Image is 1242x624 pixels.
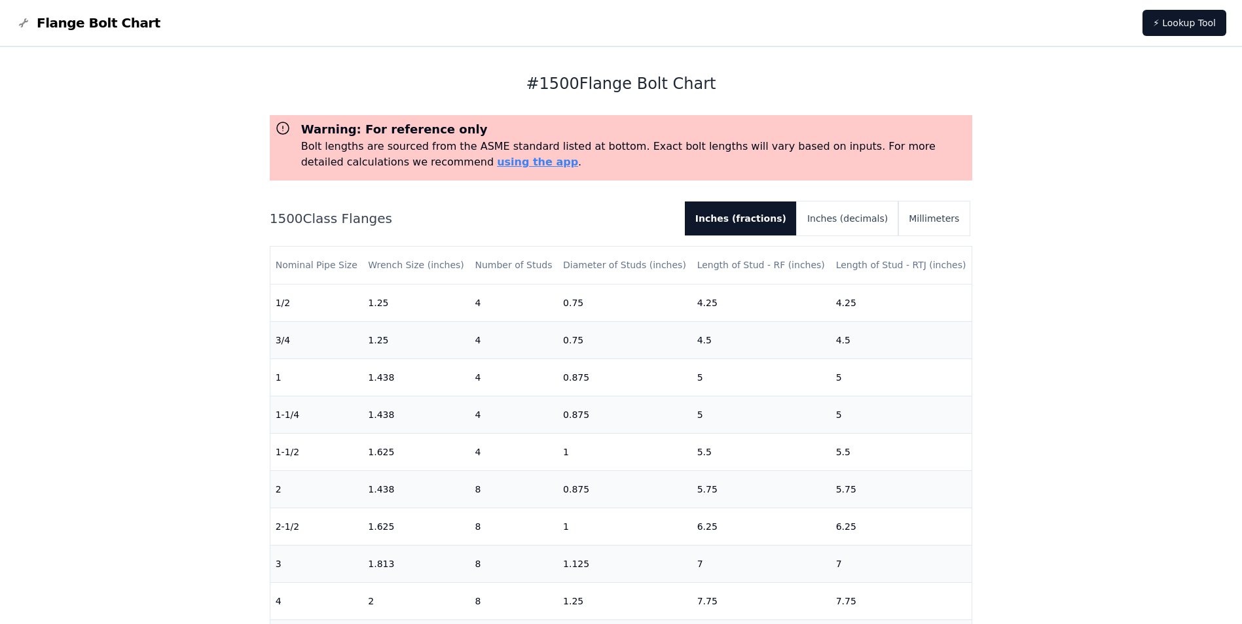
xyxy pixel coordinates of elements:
[898,201,970,235] button: Millimeters
[469,508,558,545] td: 8
[469,545,558,582] td: 8
[831,284,972,321] td: 4.25
[692,433,831,470] td: 5.5
[692,508,831,545] td: 6.25
[16,15,31,31] img: Flange Bolt Chart Logo
[558,321,692,358] td: 0.75
[301,120,968,139] h3: Warning: For reference only
[558,582,692,619] td: 1.25
[831,321,972,358] td: 4.5
[270,358,363,396] td: 1
[270,582,363,619] td: 4
[558,508,692,545] td: 1
[692,358,831,396] td: 5
[363,396,469,433] td: 1.438
[692,470,831,508] td: 5.75
[692,321,831,358] td: 4.5
[469,396,558,433] td: 4
[270,247,363,284] th: Nominal Pipe Size
[363,284,469,321] td: 1.25
[469,321,558,358] td: 4
[831,508,972,545] td: 6.25
[270,284,363,321] td: 1/2
[363,321,469,358] td: 1.25
[363,470,469,508] td: 1.438
[270,433,363,470] td: 1-1/2
[270,73,973,94] h1: # 1500 Flange Bolt Chart
[692,396,831,433] td: 5
[558,358,692,396] td: 0.875
[497,156,578,168] a: using the app
[831,470,972,508] td: 5.75
[270,396,363,433] td: 1-1/4
[797,201,898,235] button: Inches (decimals)
[831,247,972,284] th: Length of Stud - RTJ (inches)
[363,358,469,396] td: 1.438
[692,545,831,582] td: 7
[363,508,469,545] td: 1.625
[692,247,831,284] th: Length of Stud - RF (inches)
[301,139,968,170] p: Bolt lengths are sourced from the ASME standard listed at bottom. Exact bolt lengths will vary ba...
[363,433,469,470] td: 1.625
[1142,10,1226,36] a: ⚡ Lookup Tool
[558,433,692,470] td: 1
[270,321,363,358] td: 3/4
[558,396,692,433] td: 0.875
[685,201,797,235] button: Inches (fractions)
[831,433,972,470] td: 5.5
[692,582,831,619] td: 7.75
[270,508,363,545] td: 2-1/2
[363,582,469,619] td: 2
[270,545,363,582] td: 3
[270,470,363,508] td: 2
[831,582,972,619] td: 7.75
[469,284,558,321] td: 4
[37,14,160,32] span: Flange Bolt Chart
[469,247,558,284] th: Number of Studs
[469,582,558,619] td: 8
[692,284,831,321] td: 4.25
[469,433,558,470] td: 4
[558,545,692,582] td: 1.125
[831,358,972,396] td: 5
[831,545,972,582] td: 7
[363,545,469,582] td: 1.813
[558,247,692,284] th: Diameter of Studs (inches)
[270,209,674,228] h2: 1500 Class Flanges
[16,14,160,32] a: Flange Bolt Chart LogoFlange Bolt Chart
[363,247,469,284] th: Wrench Size (inches)
[469,470,558,508] td: 8
[558,470,692,508] td: 0.875
[558,284,692,321] td: 0.75
[469,358,558,396] td: 4
[831,396,972,433] td: 5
